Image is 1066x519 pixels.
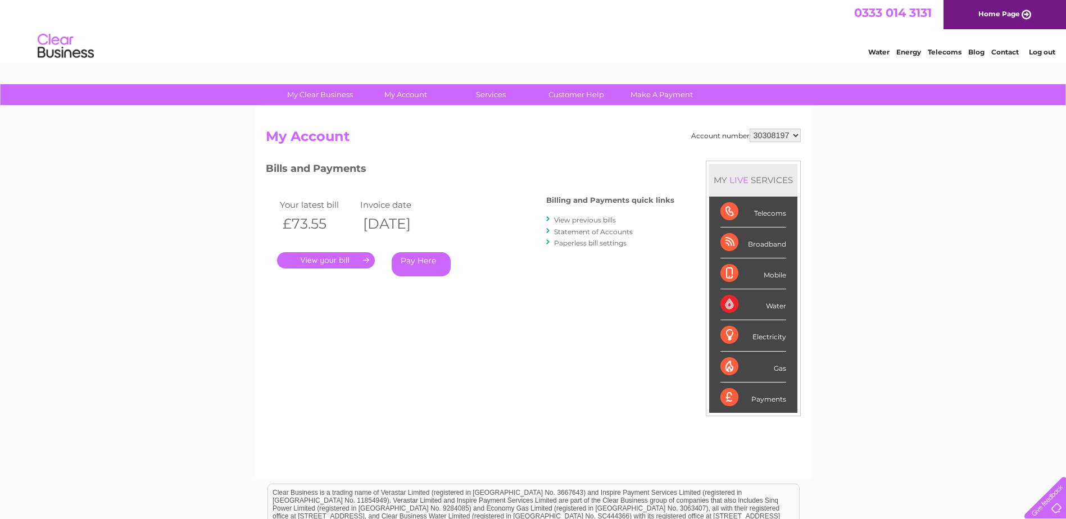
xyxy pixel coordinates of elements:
[720,258,786,289] div: Mobile
[691,129,801,142] div: Account number
[554,216,616,224] a: View previous bills
[444,84,537,105] a: Services
[274,84,366,105] a: My Clear Business
[277,197,358,212] td: Your latest bill
[896,48,921,56] a: Energy
[266,129,801,150] h2: My Account
[720,289,786,320] div: Water
[357,197,438,212] td: Invoice date
[554,239,627,247] a: Paperless bill settings
[357,212,438,235] th: [DATE]
[268,6,799,54] div: Clear Business is a trading name of Verastar Limited (registered in [GEOGRAPHIC_DATA] No. 3667643...
[392,252,451,276] a: Pay Here
[727,175,751,185] div: LIVE
[720,227,786,258] div: Broadband
[359,84,452,105] a: My Account
[1029,48,1055,56] a: Log out
[546,196,674,204] h4: Billing and Payments quick links
[720,320,786,351] div: Electricity
[277,212,358,235] th: £73.55
[554,227,633,236] a: Statement of Accounts
[37,29,94,63] img: logo.png
[928,48,961,56] a: Telecoms
[968,48,985,56] a: Blog
[991,48,1019,56] a: Contact
[277,252,375,268] a: .
[709,164,797,196] div: MY SERVICES
[266,161,674,180] h3: Bills and Payments
[530,84,623,105] a: Customer Help
[868,48,890,56] a: Water
[720,383,786,413] div: Payments
[615,84,708,105] a: Make A Payment
[720,197,786,227] div: Telecoms
[854,6,932,20] a: 0333 014 3131
[720,352,786,383] div: Gas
